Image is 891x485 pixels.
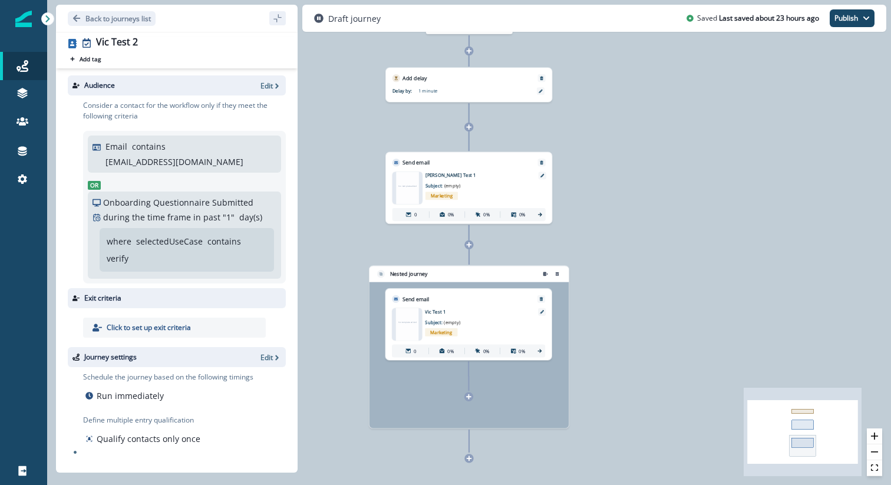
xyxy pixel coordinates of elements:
p: Edit [260,81,273,91]
p: Click to set up exit criteria [107,322,191,333]
p: Subject: [425,179,507,189]
p: contains [132,140,166,153]
p: contains [207,235,241,248]
button: Edit [260,81,281,91]
button: Publish [830,9,874,27]
p: Run immediately [97,390,164,402]
div: No template added [396,171,419,204]
p: Consider a contact for the workflow only if they meet the following criteria [83,100,286,121]
p: in past [193,211,220,223]
p: Delay by: [392,87,418,94]
p: [EMAIL_ADDRESS][DOMAIN_NAME] [105,156,243,168]
div: Send emailRemoveNo template added[PERSON_NAME] Test 1Subject: (empty)Marketing00%0%0% [385,152,552,224]
p: Send email [402,295,430,303]
button: Remove [536,76,547,81]
button: Remove [536,297,547,302]
p: day(s) [239,211,262,223]
div: Nested journeyedit-group-nameremove-groupremove-group [369,266,569,429]
img: Inflection [15,11,32,27]
p: 0% [447,348,454,355]
div: No template added [395,308,418,341]
span: (empty) [444,183,461,189]
button: zoom out [867,444,882,460]
p: Add tag [80,55,101,62]
p: Add delay [402,74,427,82]
p: Subject: [425,315,506,325]
p: 0 [414,211,417,218]
p: 0% [483,348,490,355]
p: Exit criteria [84,293,121,303]
button: zoom in [867,428,882,444]
button: remove-group [552,269,563,279]
p: verify [107,252,128,265]
p: 0% [519,211,526,218]
span: (empty) [444,319,460,325]
p: Audience [84,80,115,91]
button: remove-group [540,269,551,279]
button: Edit [260,352,281,362]
p: Vic Test 1 [425,308,529,315]
button: sidebar collapse toggle [269,11,286,25]
p: selectedUseCase [136,235,203,248]
p: " 1 " [223,211,235,223]
button: fit view [867,460,882,476]
p: 0% [519,348,525,355]
p: Qualify contacts only once [97,433,200,445]
p: Send email [402,159,430,166]
span: Or [88,181,101,190]
p: where [107,235,131,248]
p: Last saved about 23 hours ago [719,13,819,24]
p: Draft journey [328,12,381,25]
p: Edit [260,352,273,362]
span: Marketing [425,328,457,336]
p: Saved [697,13,717,24]
p: during the time frame [103,211,191,223]
div: Send emailRemoveNo template addedVic Test 1Subject: (empty)Marketing00%0%0% [385,288,552,360]
button: Go back [68,11,156,26]
p: Schedule the journey based on the following timings [83,372,253,382]
p: Nested journey [390,270,428,278]
div: Add delayRemoveDelay by:1 minute [385,68,552,103]
p: 0% [448,211,454,218]
p: Back to journeys list [85,14,151,24]
button: Remove [536,160,547,165]
p: Journey settings [84,352,137,362]
button: Add tag [68,54,103,64]
p: 1 minute [418,87,500,94]
span: Marketing [425,192,458,200]
p: 0% [483,211,490,218]
p: Email [105,140,127,153]
div: Vic Test 2 [96,37,138,50]
p: Define multiple entry qualification [83,415,203,425]
p: Onboarding Questionnaire Submitted [103,196,253,209]
p: [PERSON_NAME] Test 1 [425,171,529,179]
p: 0 [414,348,416,355]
